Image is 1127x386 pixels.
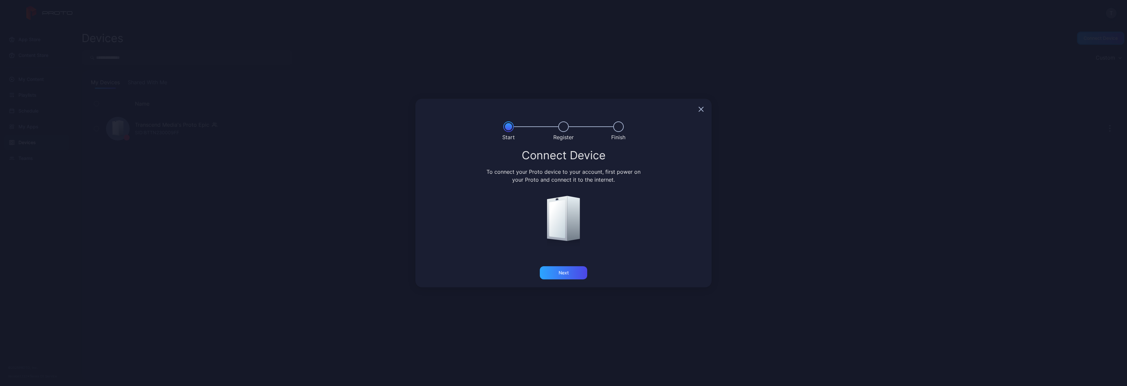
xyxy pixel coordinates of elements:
div: Connect Device [423,149,704,161]
button: Next [540,266,587,279]
div: Register [553,133,574,141]
div: To connect your Proto device to your account, first power on your Proto and connect it to the int... [485,168,642,184]
div: Next [559,270,569,275]
div: Finish [611,133,625,141]
div: Start [502,133,515,141]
